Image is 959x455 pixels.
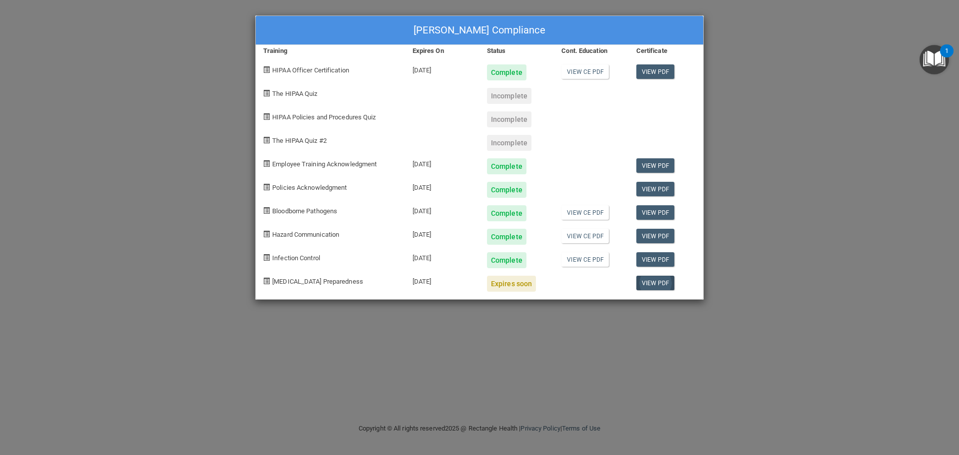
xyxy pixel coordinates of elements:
[554,45,628,57] div: Cont. Education
[256,45,405,57] div: Training
[487,135,531,151] div: Incomplete
[256,16,703,45] div: [PERSON_NAME] Compliance
[636,252,675,267] a: View PDF
[920,45,949,74] button: Open Resource Center, 1 new notification
[487,182,526,198] div: Complete
[405,245,479,268] div: [DATE]
[405,151,479,174] div: [DATE]
[272,66,349,74] span: HIPAA Officer Certification
[636,229,675,243] a: View PDF
[561,64,609,79] a: View CE PDF
[636,205,675,220] a: View PDF
[405,268,479,292] div: [DATE]
[561,205,609,220] a: View CE PDF
[272,184,347,191] span: Policies Acknowledgment
[629,45,703,57] div: Certificate
[272,113,376,121] span: HIPAA Policies and Procedures Quiz
[487,88,531,104] div: Incomplete
[272,207,337,215] span: Bloodborne Pathogens
[479,45,554,57] div: Status
[272,160,377,168] span: Employee Training Acknowledgment
[487,252,526,268] div: Complete
[272,254,320,262] span: Infection Control
[636,276,675,290] a: View PDF
[272,231,339,238] span: Hazard Communication
[786,384,947,424] iframe: Drift Widget Chat Controller
[636,64,675,79] a: View PDF
[636,158,675,173] a: View PDF
[487,64,526,80] div: Complete
[272,90,317,97] span: The HIPAA Quiz
[561,229,609,243] a: View CE PDF
[405,198,479,221] div: [DATE]
[405,45,479,57] div: Expires On
[272,137,327,144] span: The HIPAA Quiz #2
[405,174,479,198] div: [DATE]
[487,229,526,245] div: Complete
[487,158,526,174] div: Complete
[405,221,479,245] div: [DATE]
[487,111,531,127] div: Incomplete
[405,57,479,80] div: [DATE]
[945,51,949,64] div: 1
[561,252,609,267] a: View CE PDF
[487,205,526,221] div: Complete
[487,276,536,292] div: Expires soon
[272,278,363,285] span: [MEDICAL_DATA] Preparedness
[636,182,675,196] a: View PDF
